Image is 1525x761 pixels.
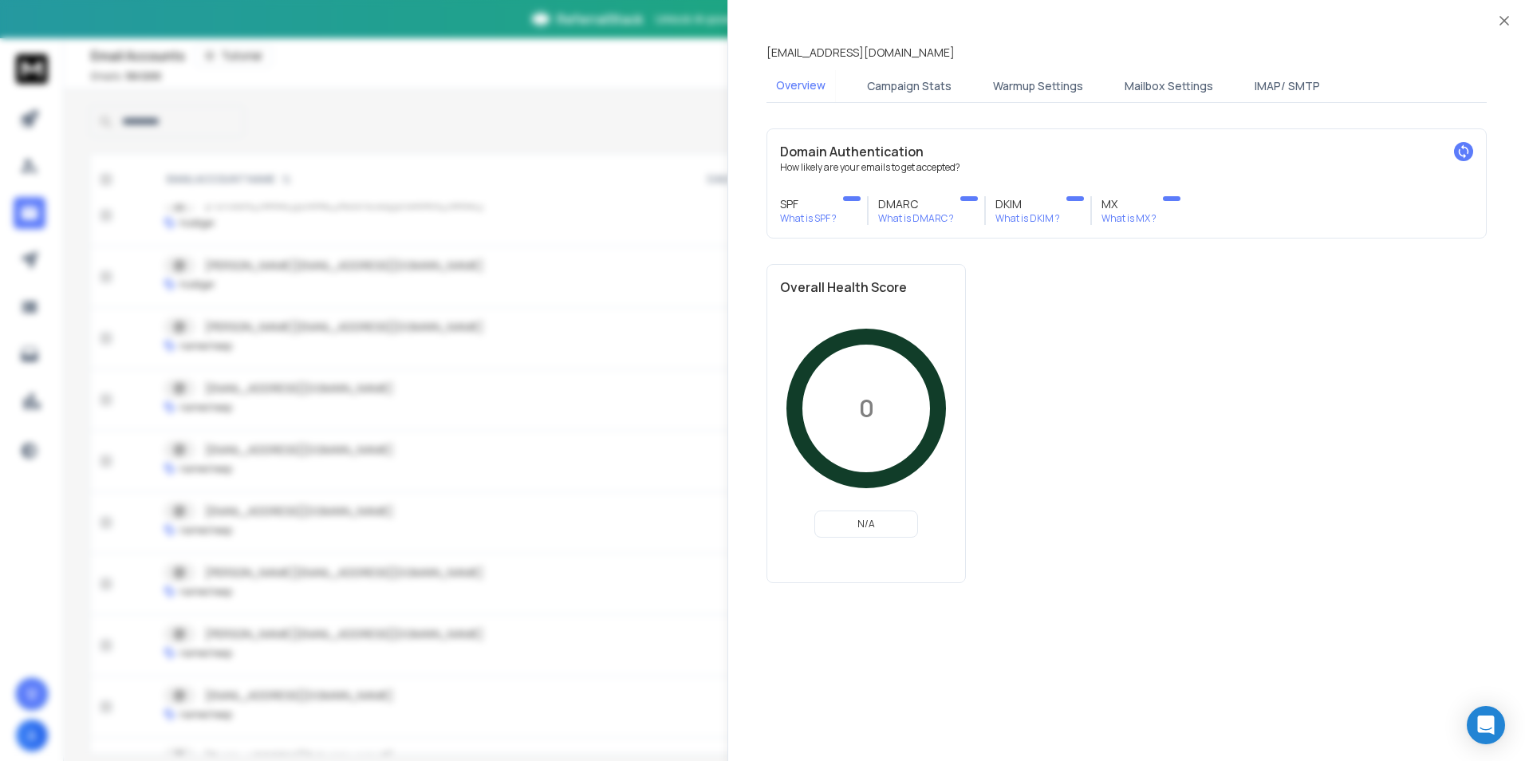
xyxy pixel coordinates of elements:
h2: Overall Health Score [780,278,952,297]
h3: SPF [780,196,837,212]
p: N/A [822,518,911,530]
button: Overview [766,68,835,104]
button: IMAP/ SMTP [1245,69,1330,104]
h3: DMARC [878,196,954,212]
button: Campaign Stats [857,69,961,104]
p: What is DKIM ? [995,212,1060,225]
h3: MX [1101,196,1157,212]
p: What is MX ? [1101,212,1157,225]
p: What is DMARC ? [878,212,954,225]
p: [EMAIL_ADDRESS][DOMAIN_NAME] [766,45,955,61]
button: Mailbox Settings [1115,69,1223,104]
h3: DKIM [995,196,1060,212]
div: Open Intercom Messenger [1467,706,1505,744]
h2: Domain Authentication [780,142,1473,161]
p: 0 [859,394,874,423]
button: Warmup Settings [983,69,1093,104]
p: What is SPF ? [780,212,837,225]
p: How likely are your emails to get accepted? [780,161,1473,174]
